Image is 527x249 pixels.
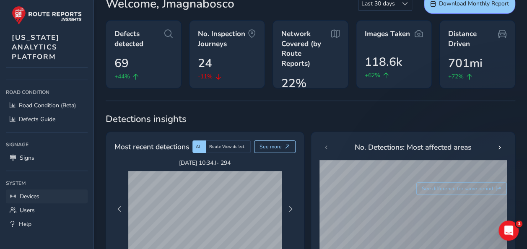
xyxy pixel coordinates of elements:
span: Help [19,220,31,228]
span: +72% [448,72,464,81]
div: Route View defect [206,140,251,153]
span: Most recent detections [114,141,189,152]
iframe: Intercom live chat [498,220,519,241]
span: 22% [281,75,306,92]
span: See difference for same period [422,185,493,192]
button: See more [254,140,296,153]
span: Distance Driven [448,29,498,49]
span: [DATE] 10:34 , I- 294 [128,159,282,167]
a: Devices [6,189,88,203]
span: [US_STATE] ANALYTICS PLATFORM [12,33,60,62]
span: 1 [516,220,522,227]
div: Road Condition [6,86,88,99]
span: No. Detections: Most affected areas [355,142,471,153]
a: Defects Guide [6,112,88,126]
a: Help [6,217,88,231]
span: Signs [20,154,34,162]
a: Road Condition (Beta) [6,99,88,112]
span: AI [196,144,200,150]
div: AI [192,140,206,153]
span: +44% [114,72,130,81]
button: Previous Page [114,203,125,215]
span: 701mi [448,54,483,72]
span: Detections insights [106,113,515,125]
div: System [6,177,88,189]
button: See difference for same period [416,182,507,195]
span: Devices [20,192,39,200]
span: Defects detected [114,29,164,49]
span: 118.6k [365,53,402,71]
span: Road Condition (Beta) [19,101,76,109]
img: rr logo [12,6,82,25]
span: Network Covered (by Route Reports) [281,29,331,69]
span: +62% [365,71,380,80]
span: Defects Guide [19,115,55,123]
span: Users [20,206,35,214]
a: Signs [6,151,88,165]
span: Route View defect [209,144,244,150]
span: 24 [198,54,212,72]
span: Images Taken [365,29,410,39]
a: Users [6,203,88,217]
div: Signage [6,138,88,151]
span: No. Inspection Journeys [198,29,248,49]
button: Next Page [285,203,296,215]
span: 69 [114,54,129,72]
span: See more [260,143,282,150]
span: -11% [198,72,213,81]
